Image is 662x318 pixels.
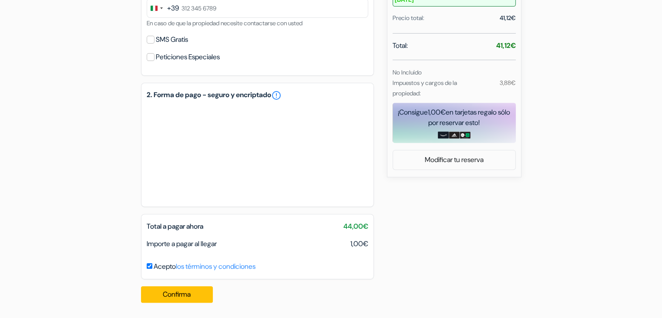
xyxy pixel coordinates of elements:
[147,222,203,231] span: Total a pagar ahora
[393,68,422,76] small: No Incluido
[145,102,370,201] iframe: Campo de entrada seguro para el pago
[500,14,516,23] div: 41,12€
[438,132,449,139] img: amazon-card-no-text.png
[393,107,516,128] div: ¡Consigue en tarjetas regalo sólo por reservar esto!
[343,221,368,232] span: 44,00€
[167,3,179,14] div: +39
[428,108,446,117] span: 1,00€
[496,41,516,50] strong: 41,12€
[350,239,368,249] span: 1,00€
[176,262,255,271] a: los términos y condiciones
[393,41,408,51] span: Total:
[141,286,213,303] button: Confirma
[147,239,217,248] span: Importe a pagar al llegar
[154,261,255,272] label: Acepto
[147,19,302,27] small: En caso de que la propiedad necesite contactarse con usted
[449,132,460,139] img: adidas-card.png
[156,51,220,63] label: Peticiones Especiales
[393,79,457,97] small: Impuestos y cargos de la propiedad:
[156,34,188,46] label: SMS Gratis
[499,79,515,87] small: 3,88€
[271,90,282,101] a: error_outline
[393,152,515,168] a: Modificar tu reserva
[393,14,424,23] div: Precio total:
[147,90,368,101] h5: 2. Forma de pago - seguro y encriptado
[460,132,470,139] img: uber-uber-eats-card.png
